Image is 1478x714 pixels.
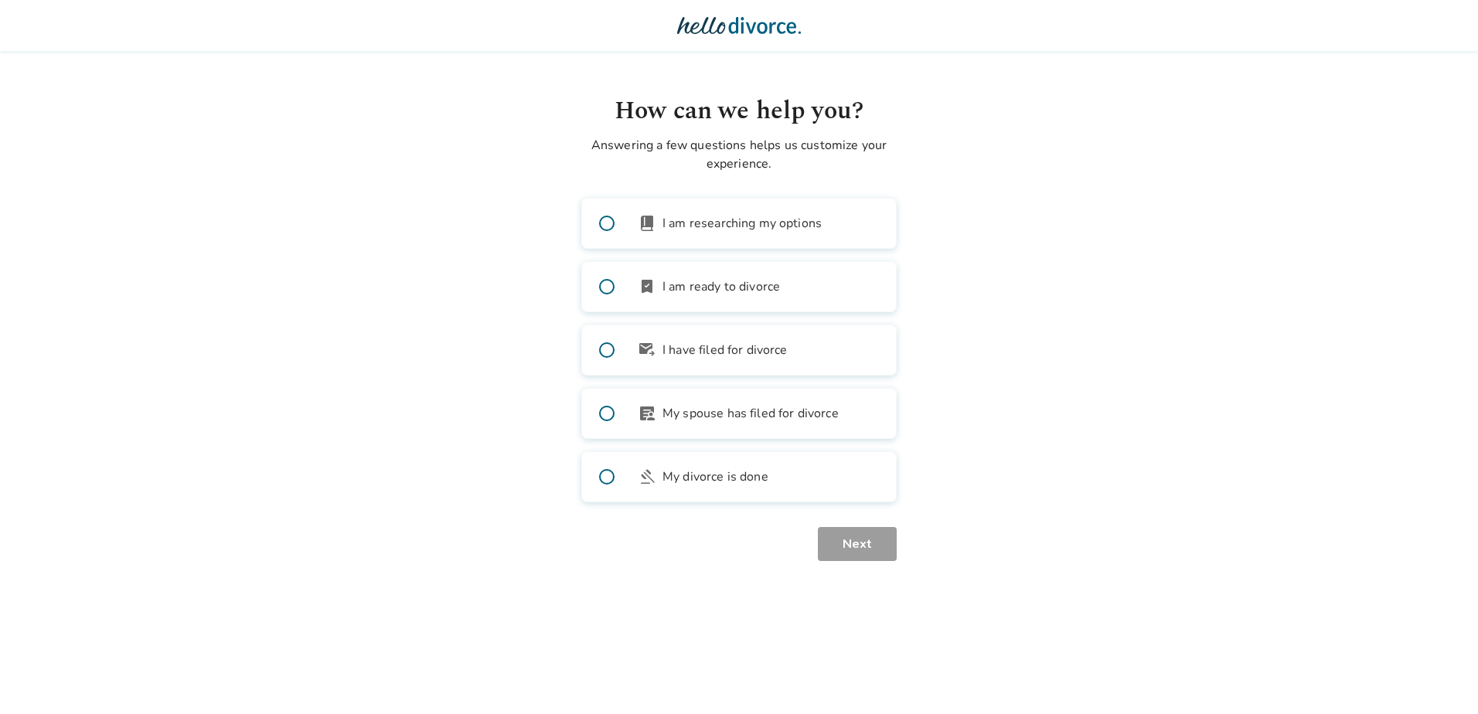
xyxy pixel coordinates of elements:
span: I am ready to divorce [662,277,780,296]
span: I have filed for divorce [662,341,788,359]
button: Next [819,527,897,561]
span: bookmark_check [638,277,656,296]
h1: How can we help you? [581,93,897,130]
span: My spouse has filed for divorce [662,404,839,423]
img: Hello Divorce Logo [677,10,801,41]
span: book_2 [638,214,656,233]
span: gavel [638,467,656,486]
p: Answering a few questions helps us customize your experience. [581,136,897,173]
span: article_person [638,404,656,423]
span: My divorce is done [662,467,768,486]
span: I am researching my options [662,214,822,233]
span: outgoing_mail [638,341,656,359]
